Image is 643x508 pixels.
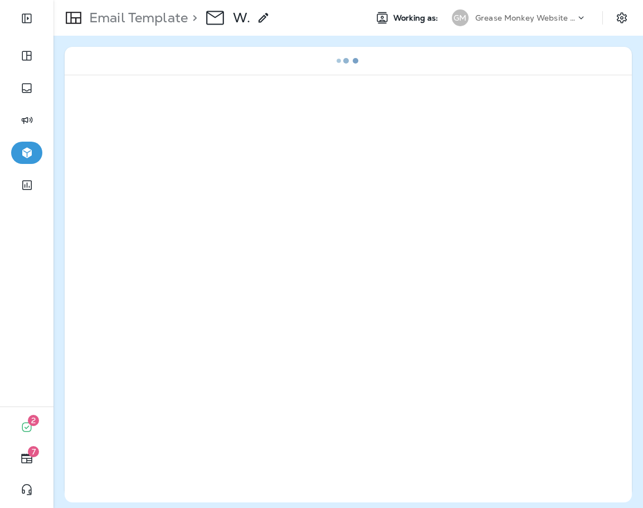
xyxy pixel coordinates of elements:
div: GM [452,9,469,26]
button: Expand Sidebar [11,7,42,30]
span: 2 [28,415,39,426]
p: Grease Monkey Website Coupons [475,13,576,22]
p: > [188,9,197,26]
button: Settings [612,8,632,28]
span: 7 [28,446,39,457]
button: 2 [11,416,42,438]
button: 7 [11,447,42,470]
span: Working as: [393,13,441,23]
p: Web Coupon - Template v3 [233,9,250,26]
p: Email Template [85,9,188,26]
